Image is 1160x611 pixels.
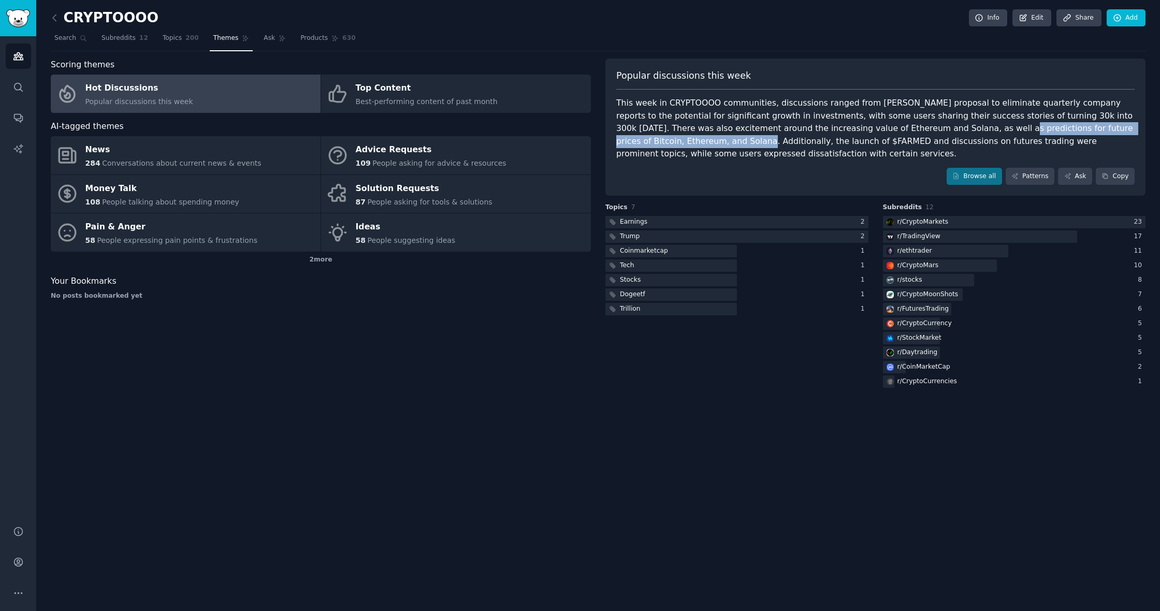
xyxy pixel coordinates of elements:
a: Products630 [297,30,359,51]
span: 630 [342,34,356,43]
span: Subreddits [102,34,136,43]
a: CryptoMoonShotsr/CryptoMoonShots7 [883,288,1146,301]
div: r/ ethtrader [897,246,932,256]
div: 1 [861,275,868,285]
a: Pain & Anger58People expressing pain points & frustrations [51,213,321,252]
span: 58 [356,236,366,244]
div: r/ CryptoMoonShots [897,290,959,299]
a: CryptoCurrencyr/CryptoCurrency5 [883,317,1146,330]
h2: CRYPTOOOO [51,10,158,26]
div: r/ CryptoMars [897,261,939,270]
div: This week in CRYPTOOOO communities, discussions ranged from [PERSON_NAME] proposal to eliminate q... [616,97,1135,161]
a: Edit [1012,9,1051,27]
span: People suggesting ideas [367,236,455,244]
a: ethtraderr/ethtrader11 [883,245,1146,258]
div: 10 [1134,261,1145,270]
a: CryptoMarketsr/CryptoMarkets23 [883,216,1146,229]
a: Browse all [947,168,1002,185]
img: TradingView [887,233,894,240]
img: CryptoMars [887,262,894,269]
div: r/ CoinMarketCap [897,362,950,372]
a: Stocks1 [605,274,868,287]
div: Earnings [620,217,647,227]
span: Your Bookmarks [51,275,117,288]
span: 58 [85,236,95,244]
img: CryptoCurrencies [887,378,894,385]
div: 1 [861,290,868,299]
a: Earnings2 [605,216,868,229]
div: Top Content [356,80,498,97]
a: Dogeetf1 [605,288,868,301]
div: Trump [620,232,640,241]
a: stocksr/stocks8 [883,274,1146,287]
a: Ask [260,30,289,51]
div: 17 [1134,232,1145,241]
div: Hot Discussions [85,80,193,97]
a: Info [969,9,1007,27]
div: r/ FuturesTrading [897,304,949,314]
a: Patterns [1006,168,1054,185]
a: CoinMarketCapr/CoinMarketCap2 [883,361,1146,374]
span: Search [54,34,76,43]
button: Copy [1096,168,1135,185]
a: Trillion1 [605,303,868,316]
div: 2 more [51,252,591,268]
a: Hot DiscussionsPopular discussions this week [51,75,321,113]
a: Tech1 [605,259,868,272]
img: FuturesTrading [887,305,894,313]
div: 23 [1134,217,1145,227]
div: 2 [1138,362,1145,372]
div: 1 [861,246,868,256]
div: 1 [861,261,868,270]
img: StockMarket [887,334,894,342]
span: People expressing pain points & frustrations [97,236,257,244]
div: 6 [1138,304,1145,314]
div: Solution Requests [356,180,492,197]
a: CryptoCurrenciesr/CryptoCurrencies1 [883,375,1146,388]
span: 284 [85,159,100,167]
a: Add [1107,9,1145,27]
span: Ask [264,34,275,43]
a: Search [51,30,91,51]
a: Coinmarketcap1 [605,245,868,258]
span: 12 [925,203,934,211]
a: Subreddits12 [98,30,152,51]
span: 7 [631,203,635,211]
div: 1 [861,304,868,314]
div: Trillion [620,304,641,314]
a: Solution Requests87People asking for tools & solutions [321,175,591,213]
a: CryptoMarsr/CryptoMars10 [883,259,1146,272]
div: r/ CryptoMarkets [897,217,949,227]
div: r/ StockMarket [897,333,941,343]
span: Products [300,34,328,43]
a: Top ContentBest-performing content of past month [321,75,591,113]
span: Popular discussions this week [616,69,751,82]
span: Subreddits [883,203,922,212]
a: Daytradingr/Daytrading5 [883,346,1146,359]
img: Daytrading [887,349,894,356]
span: People talking about spending money [102,198,239,206]
a: Themes [210,30,253,51]
a: Advice Requests109People asking for advice & resources [321,136,591,174]
div: r/ stocks [897,275,922,285]
div: 11 [1134,246,1145,256]
span: Popular discussions this week [85,97,193,106]
div: 7 [1138,290,1145,299]
span: Scoring themes [51,59,114,71]
div: r/ CryptoCurrency [897,319,952,328]
span: People asking for tools & solutions [367,198,492,206]
div: 5 [1138,348,1145,357]
img: CryptoMarkets [887,219,894,226]
a: Share [1056,9,1101,27]
div: No posts bookmarked yet [51,292,591,301]
a: News284Conversations about current news & events [51,136,321,174]
div: Advice Requests [356,142,506,158]
span: Conversations about current news & events [102,159,261,167]
div: 1 [1138,377,1145,386]
img: CoinMarketCap [887,363,894,371]
div: Ideas [356,219,456,236]
span: People asking for advice & resources [372,159,506,167]
div: News [85,142,262,158]
div: Stocks [620,275,641,285]
img: stocks [887,277,894,284]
